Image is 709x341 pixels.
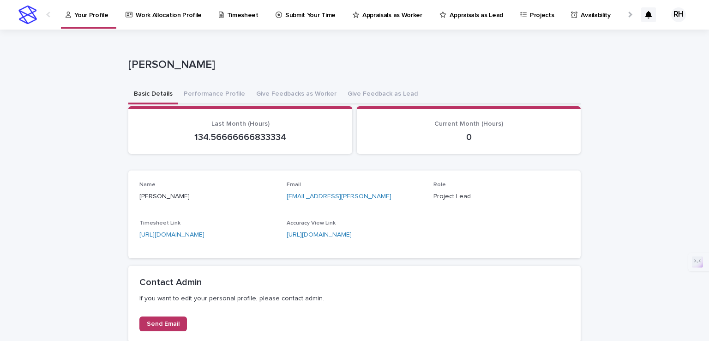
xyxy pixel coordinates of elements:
[178,85,251,104] button: Performance Profile
[433,182,446,188] span: Role
[671,7,686,22] div: RH
[139,182,156,188] span: Name
[211,121,270,127] span: Last Month (Hours)
[139,294,570,303] p: If you want to edit your personal profile, please contact admin.
[139,231,204,238] a: [URL][DOMAIN_NAME]
[434,121,503,127] span: Current Month (Hours)
[251,85,342,104] button: Give Feedbacks as Worker
[287,182,301,188] span: Email
[342,85,423,104] button: Give Feedback as Lead
[287,231,352,238] a: [URL][DOMAIN_NAME]
[139,317,187,331] a: Send Email
[368,132,570,143] p: 0
[287,220,336,226] span: Accuracy View Link
[18,6,37,24] img: stacker-logo-s-only.png
[128,58,577,72] p: [PERSON_NAME]
[433,192,570,201] p: Project Lead
[139,220,180,226] span: Timesheet Link
[139,132,341,143] p: 134.56666666833334
[139,192,276,201] p: [PERSON_NAME]
[128,85,178,104] button: Basic Details
[139,277,570,288] h2: Contact Admin
[147,321,180,327] span: Send Email
[287,193,391,200] a: [EMAIL_ADDRESS][PERSON_NAME]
